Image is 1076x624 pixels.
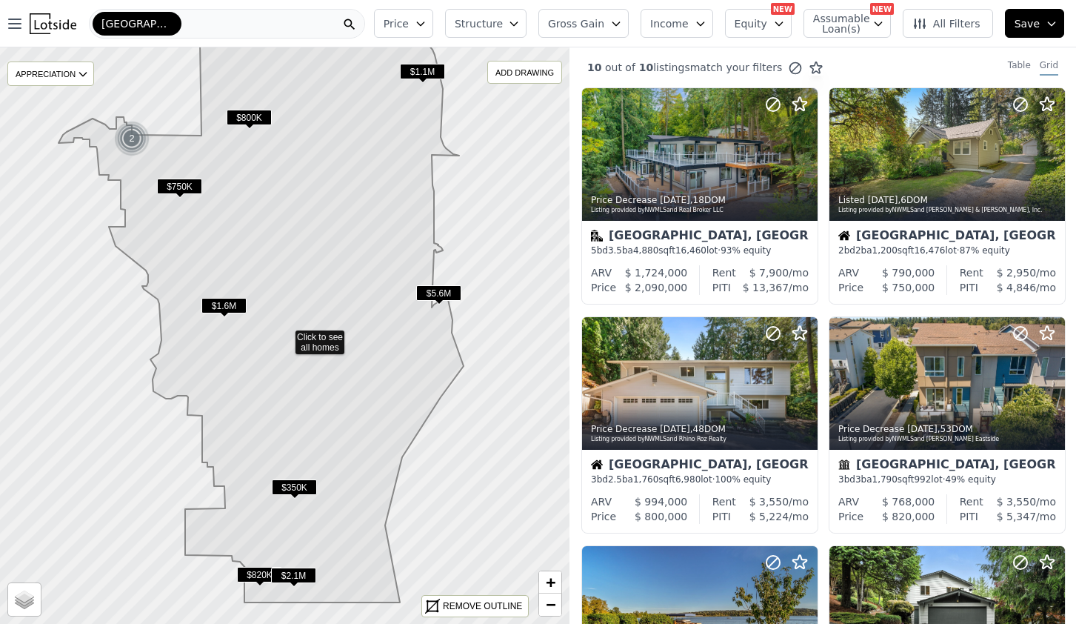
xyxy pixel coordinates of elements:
div: /mo [978,280,1056,295]
div: $750K [157,179,202,200]
button: All Filters [903,9,993,38]
img: House [591,459,603,471]
span: $ 5,224 [749,511,789,522]
span: $ 3,550 [997,496,1036,508]
span: $ 5,347 [997,511,1036,522]
span: 10 [635,62,653,73]
span: $ 3,550 [749,496,789,508]
div: Price [591,509,616,524]
span: $5.6M [416,285,461,301]
div: /mo [983,494,1056,509]
span: 1,790 [872,474,898,485]
span: 10 [587,62,601,73]
div: $5.6M [416,285,461,307]
span: 992 [914,474,931,485]
div: $820K [237,567,282,588]
div: ARV [838,494,859,509]
div: 2 bd 2 ba sqft lot · 87% equity [838,245,1056,256]
div: PITI [960,509,978,524]
span: $2.1M [271,568,316,583]
span: $820K [237,567,282,582]
div: $800K [227,110,272,131]
div: Rent [712,494,736,509]
span: $1.6M [201,298,247,313]
div: Rent [960,494,983,509]
span: 16,460 [675,245,706,256]
span: $ 820,000 [882,511,935,522]
a: Price Decrease [DATE],48DOMListing provided byNWMLSand Rhino Roz RealtyHouse[GEOGRAPHIC_DATA], [G... [581,316,817,534]
div: NEW [870,3,894,15]
div: Table [1008,59,1031,76]
div: 3 bd 2.5 ba sqft lot · 100% equity [591,474,809,485]
span: 6,980 [675,474,701,485]
div: ADD DRAWING [488,62,561,83]
img: House [838,230,850,242]
div: Price Decrease , 53 DOM [838,423,1057,435]
div: Price [838,280,863,295]
div: 2 [114,121,150,156]
time: 2025-08-27 00:00 [868,195,898,205]
div: Grid [1040,59,1058,76]
div: $1.1M [400,64,445,85]
span: Equity [735,16,767,31]
div: ARV [838,265,859,280]
div: Price Decrease , 48 DOM [591,423,810,435]
div: /mo [736,494,809,509]
span: Assumable Loan(s) [813,13,861,34]
span: $ 2,950 [997,267,1036,279]
a: Layers [8,583,41,616]
span: 16,476 [914,245,945,256]
button: Save [1005,9,1064,38]
span: $ 1,724,000 [625,267,688,279]
div: $2.1M [271,568,316,589]
a: Listed [DATE],6DOMListing provided byNWMLSand [PERSON_NAME] & [PERSON_NAME], Inc.House[GEOGRAPHIC... [829,87,1064,305]
span: $ 2,090,000 [625,282,688,293]
span: Save [1015,16,1040,31]
span: $ 7,900 [749,267,789,279]
div: /mo [731,280,809,295]
a: Zoom out [539,594,561,616]
img: Multifamily [591,230,603,242]
time: 2025-08-22 01:45 [660,424,690,434]
div: $1.6M [201,298,247,319]
div: [GEOGRAPHIC_DATA], [GEOGRAPHIC_DATA] [591,459,809,474]
span: − [546,595,555,614]
span: + [546,573,555,591]
a: Price Decrease [DATE],53DOMListing provided byNWMLSand [PERSON_NAME] EastsideTownhouse[GEOGRAPHIC... [829,316,1064,534]
button: Price [374,9,433,38]
div: ARV [591,494,612,509]
time: 2025-08-15 14:08 [907,424,938,434]
span: $1.1M [400,64,445,79]
span: Structure [455,16,502,31]
span: $350K [272,479,317,495]
button: Income [641,9,713,38]
div: Price [838,509,863,524]
a: Zoom in [539,571,561,594]
div: Listing provided by NWMLS and Rhino Roz Realty [591,435,810,444]
span: $ 790,000 [882,267,935,279]
button: Gross Gain [538,9,629,38]
span: Gross Gain [548,16,604,31]
div: [GEOGRAPHIC_DATA], [GEOGRAPHIC_DATA] [838,230,1056,245]
div: PITI [960,280,978,295]
span: 1,200 [872,245,898,256]
span: [GEOGRAPHIC_DATA] [101,16,173,31]
div: $350K [272,479,317,501]
a: Price Decrease [DATE],18DOMListing provided byNWMLSand Real Broker LLCMultifamily[GEOGRAPHIC_DATA... [581,87,817,305]
span: 1,760 [633,474,658,485]
div: Rent [712,265,736,280]
div: Listed , 6 DOM [838,194,1057,206]
span: $ 800,000 [635,511,687,522]
div: out of listings [569,60,823,76]
div: 5 bd 3.5 ba sqft lot · 93% equity [591,245,809,256]
span: $750K [157,179,202,194]
button: Assumable Loan(s) [803,9,891,38]
div: REMOVE OUTLINE [443,600,522,613]
img: Lotside [30,13,76,34]
time: 2025-08-27 21:42 [660,195,690,205]
div: PITI [712,280,731,295]
div: Price [591,280,616,295]
span: Income [650,16,689,31]
span: $ 750,000 [882,282,935,293]
div: APPRECIATION [7,62,94,86]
